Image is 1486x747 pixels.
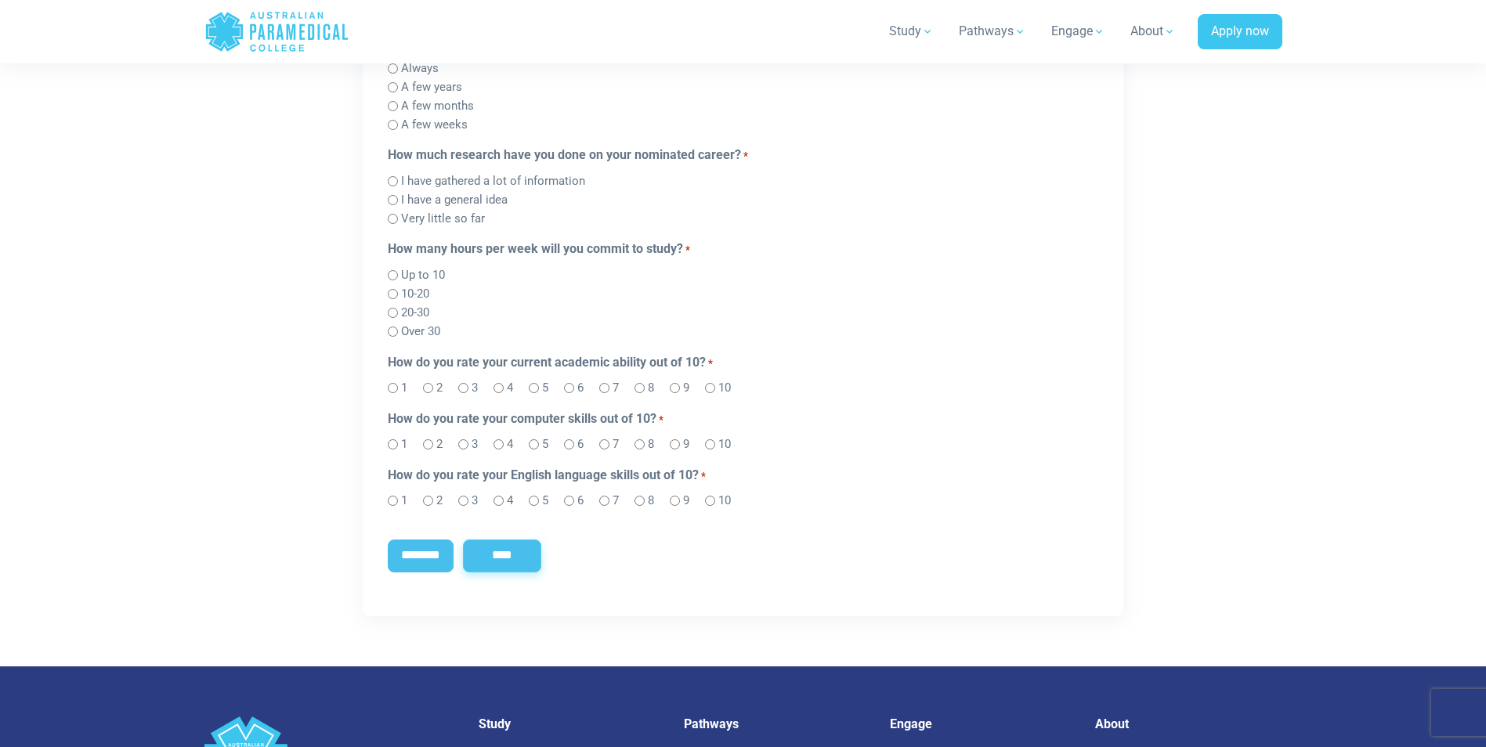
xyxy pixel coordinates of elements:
[479,716,666,731] h5: Study
[436,435,443,453] label: 2
[577,435,584,453] label: 6
[472,379,478,397] label: 3
[401,172,585,190] label: I have gathered a lot of information
[577,379,584,397] label: 6
[401,435,407,453] label: 1
[472,435,478,453] label: 3
[683,379,689,397] label: 9
[401,97,474,115] label: A few months
[401,60,439,78] label: Always
[401,116,468,134] label: A few weeks
[1198,14,1282,50] a: Apply now
[388,240,1098,258] legend: How many hours per week will you commit to study?
[507,435,513,453] label: 4
[949,9,1036,53] a: Pathways
[613,379,619,397] label: 7
[613,492,619,510] label: 7
[401,78,462,96] label: A few years
[577,492,584,510] label: 6
[613,435,619,453] label: 7
[401,210,485,228] label: Very little so far
[1121,9,1185,53] a: About
[388,146,1098,164] legend: How much research have you done on your nominated career?
[388,410,1098,428] legend: How do you rate your computer skills out of 10?
[388,466,1098,485] legend: How do you rate your English language skills out of 10?
[436,379,443,397] label: 2
[683,492,689,510] label: 9
[1095,716,1282,731] h5: About
[890,716,1077,731] h5: Engage
[542,492,548,510] label: 5
[472,492,478,510] label: 3
[401,266,445,284] label: Up to 10
[684,716,871,731] h5: Pathways
[401,492,407,510] label: 1
[648,492,654,510] label: 8
[204,6,349,57] a: Australian Paramedical College
[507,492,513,510] label: 4
[880,9,943,53] a: Study
[542,379,548,397] label: 5
[401,323,440,341] label: Over 30
[436,492,443,510] label: 2
[542,435,548,453] label: 5
[388,353,1098,372] legend: How do you rate your current academic ability out of 10?
[648,435,654,453] label: 8
[1042,9,1115,53] a: Engage
[648,379,654,397] label: 8
[401,285,429,303] label: 10-20
[401,191,508,209] label: I have a general idea
[401,304,429,322] label: 20-30
[683,435,689,453] label: 9
[718,492,731,510] label: 10
[718,379,731,397] label: 10
[507,379,513,397] label: 4
[718,435,731,453] label: 10
[401,379,407,397] label: 1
